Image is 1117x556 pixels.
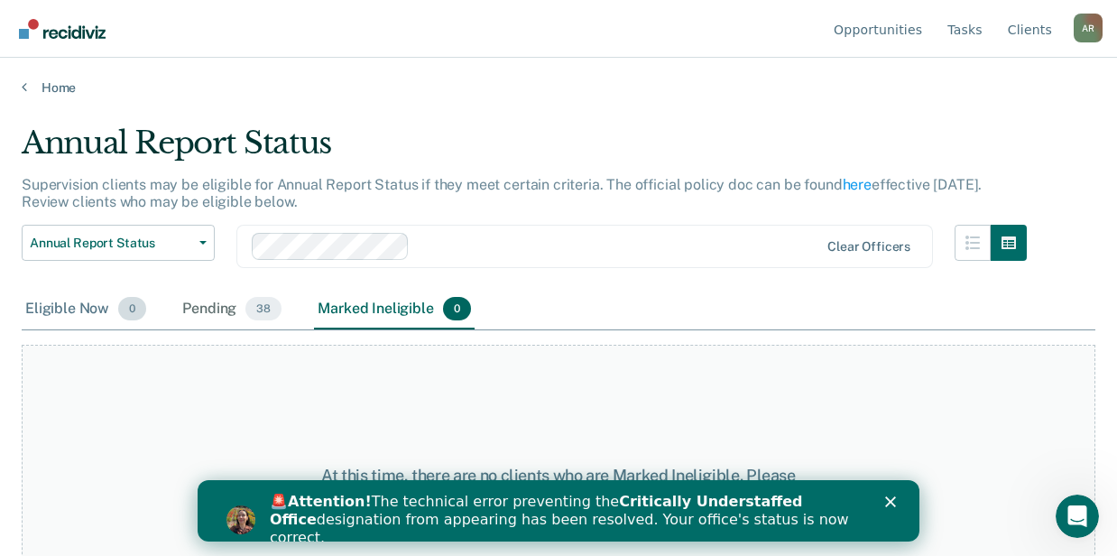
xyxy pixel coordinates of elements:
[118,297,146,320] span: 0
[22,176,982,210] p: Supervision clients may be eligible for Annual Report Status if they meet certain criteria. The o...
[1056,495,1099,538] iframe: Intercom live chat
[245,297,282,320] span: 38
[688,16,706,27] div: Close
[90,13,174,30] b: Attention!
[843,176,872,193] a: here
[30,236,192,251] span: Annual Report Status
[72,13,664,67] div: 🚨 The technical error preventing the designation from appearing has been resolved. Your office's ...
[198,480,919,542] iframe: Intercom live chat banner
[1074,14,1103,42] div: A R
[179,290,285,329] div: Pending38
[291,466,826,505] div: At this time, there are no clients who are Marked Ineligible. Please navigate to one of the other...
[314,290,475,329] div: Marked Ineligible0
[72,13,605,48] b: Critically Understaffed Office
[19,19,106,39] img: Recidiviz
[443,297,471,320] span: 0
[1074,14,1103,42] button: Profile dropdown button
[22,79,1095,96] a: Home
[827,239,910,255] div: Clear officers
[22,290,150,329] div: Eligible Now0
[22,225,215,261] button: Annual Report Status
[22,125,1027,176] div: Annual Report Status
